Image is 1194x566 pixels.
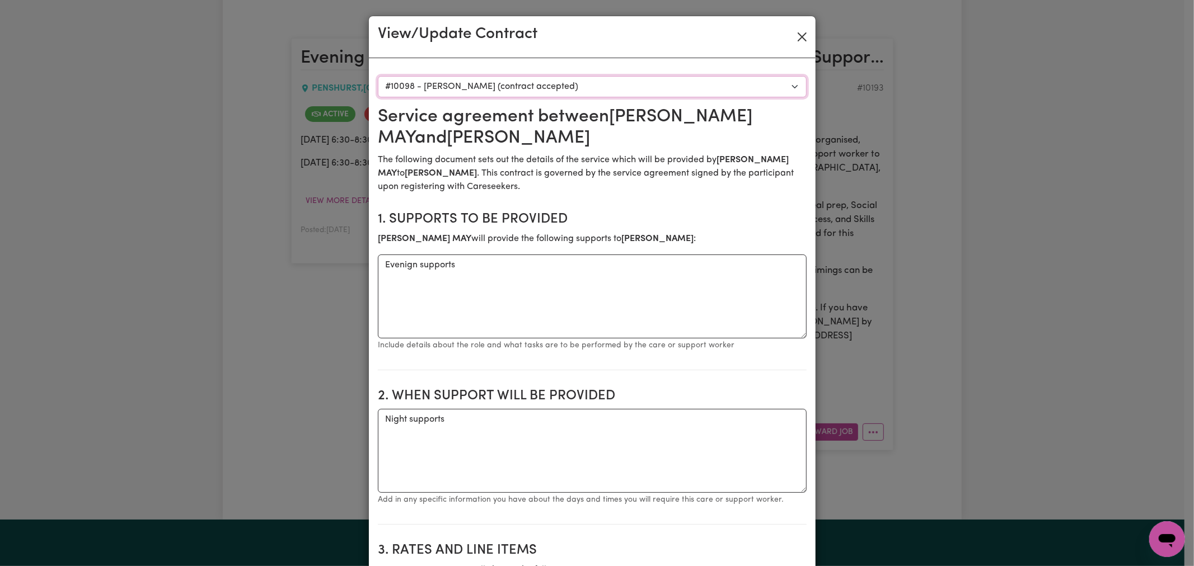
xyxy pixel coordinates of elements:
[1149,521,1185,557] iframe: Button to launch messaging window
[378,234,471,243] b: [PERSON_NAME] MAY
[378,232,807,246] p: will provide the following supports to :
[378,254,807,338] textarea: Evenign supports
[378,211,807,228] h2: 1. Supports to be provided
[405,169,477,178] b: [PERSON_NAME]
[378,496,784,504] small: Add in any specific information you have about the days and times you will require this care or s...
[378,106,807,149] h2: Service agreement between [PERSON_NAME] MAY and [PERSON_NAME]
[378,543,807,559] h2: 3. Rates and Line Items
[378,341,734,350] small: Include details about the role and what tasks are to be performed by the care or support worker
[621,234,694,243] b: [PERSON_NAME]
[793,28,811,46] button: Close
[378,25,537,44] h3: View/Update Contract
[378,388,807,404] h2: 2. When support will be provided
[378,409,807,493] textarea: Night supports
[378,153,807,194] p: The following document sets out the details of the service which will be provided by to . This co...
